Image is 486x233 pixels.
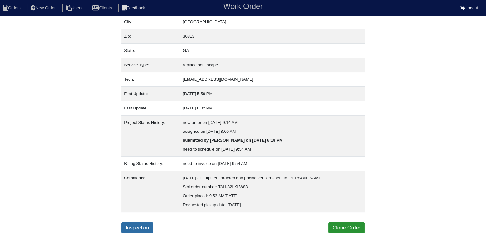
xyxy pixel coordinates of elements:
[89,4,117,12] li: Clients
[121,116,180,157] td: Project Status History:
[180,29,364,44] td: 30813
[460,5,478,10] a: Logout
[183,145,362,154] div: need to schedule on [DATE] 9:54 AM
[180,87,364,101] td: [DATE] 5:59 PM
[121,72,180,87] td: Tech:
[121,171,180,212] td: Comments:
[121,157,180,171] td: Billing Status History:
[27,4,61,12] li: New Order
[121,87,180,101] td: First Update:
[183,136,362,145] div: submitted by [PERSON_NAME] on [DATE] 6:18 PM
[180,44,364,58] td: GA
[89,5,117,10] a: Clients
[121,15,180,29] td: City:
[183,159,362,168] div: need to invoice on [DATE] 9:54 AM
[180,101,364,116] td: [DATE] 6:02 PM
[27,5,61,10] a: New Order
[180,58,364,72] td: replacement scope
[121,58,180,72] td: Service Type:
[180,15,364,29] td: [GEOGRAPHIC_DATA]
[180,171,364,212] td: [DATE] - Equipment ordered and pricing verified - sent to [PERSON_NAME] Sibi order number: TAH-32...
[121,29,180,44] td: Zip:
[121,101,180,116] td: Last Update:
[121,44,180,58] td: State:
[62,4,88,12] li: Users
[183,118,362,127] div: new order on [DATE] 9:14 AM
[180,72,364,87] td: [EMAIL_ADDRESS][DOMAIN_NAME]
[183,127,362,136] div: assigned on [DATE] 8:00 AM
[118,4,150,12] li: Feedback
[62,5,88,10] a: Users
